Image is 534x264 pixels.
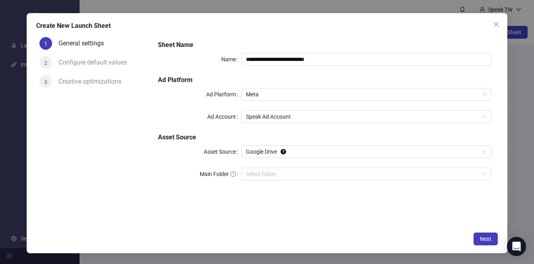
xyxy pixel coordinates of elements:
span: close [493,21,499,27]
div: General settings [58,37,110,50]
h5: Ad Platform [158,75,491,85]
span: Google Drive [246,146,487,158]
button: Next [474,233,498,245]
div: Configure default values [58,56,133,69]
label: Asset Source [204,145,242,158]
label: Ad Account [208,110,242,123]
button: Close [490,18,503,31]
h5: Sheet Name [158,40,491,50]
label: Name [222,53,242,66]
input: Name [242,53,491,66]
h5: Asset Source [158,133,491,142]
span: Next [480,236,491,242]
div: Open Intercom Messenger [507,237,526,256]
span: 1 [44,41,47,47]
span: Speak Ad Account [246,111,487,123]
label: Ad Platform [207,88,242,101]
div: Creative optimizations [58,75,128,88]
label: Main Folder [200,168,242,180]
div: Tooltip anchor [280,148,287,155]
span: 2 [44,60,47,66]
span: Meta [246,88,487,100]
span: 3 [44,79,47,85]
div: Create New Launch Sheet [36,21,498,31]
span: question-circle [231,171,236,177]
